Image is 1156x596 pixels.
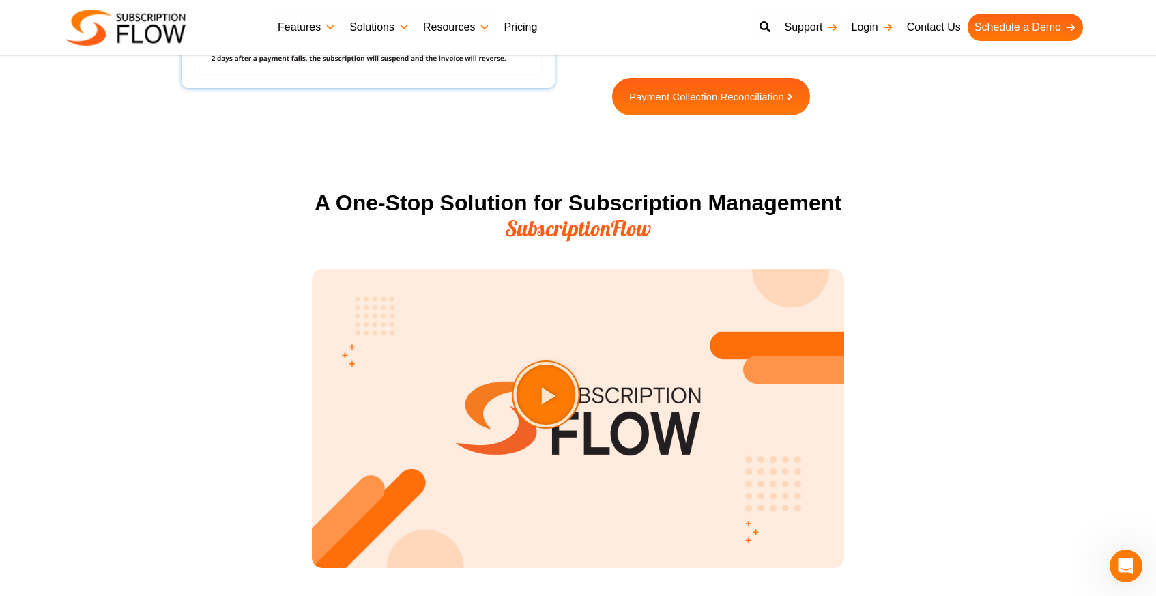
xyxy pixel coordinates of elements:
a: Schedule a Demo [968,14,1083,41]
a: Solutions [343,14,416,41]
iframe: Intercom live chat [1110,550,1142,582]
span: Payment Collection Reconciliation [629,91,784,102]
div: Play Video about SubscriptionFlow-Video [546,395,614,463]
a: Resources [416,14,497,41]
a: Payment Collection Reconciliation [612,78,810,115]
a: Pricing [497,14,544,41]
a: Support [777,14,844,41]
span: SubscriptionFlow [505,214,651,242]
img: Subscriptionflow [66,10,186,46]
a: Features [271,14,343,41]
h2: A One-Stop Solution for Subscription Management [312,190,844,242]
a: Login [845,14,900,41]
a: Contact Us [900,14,968,41]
